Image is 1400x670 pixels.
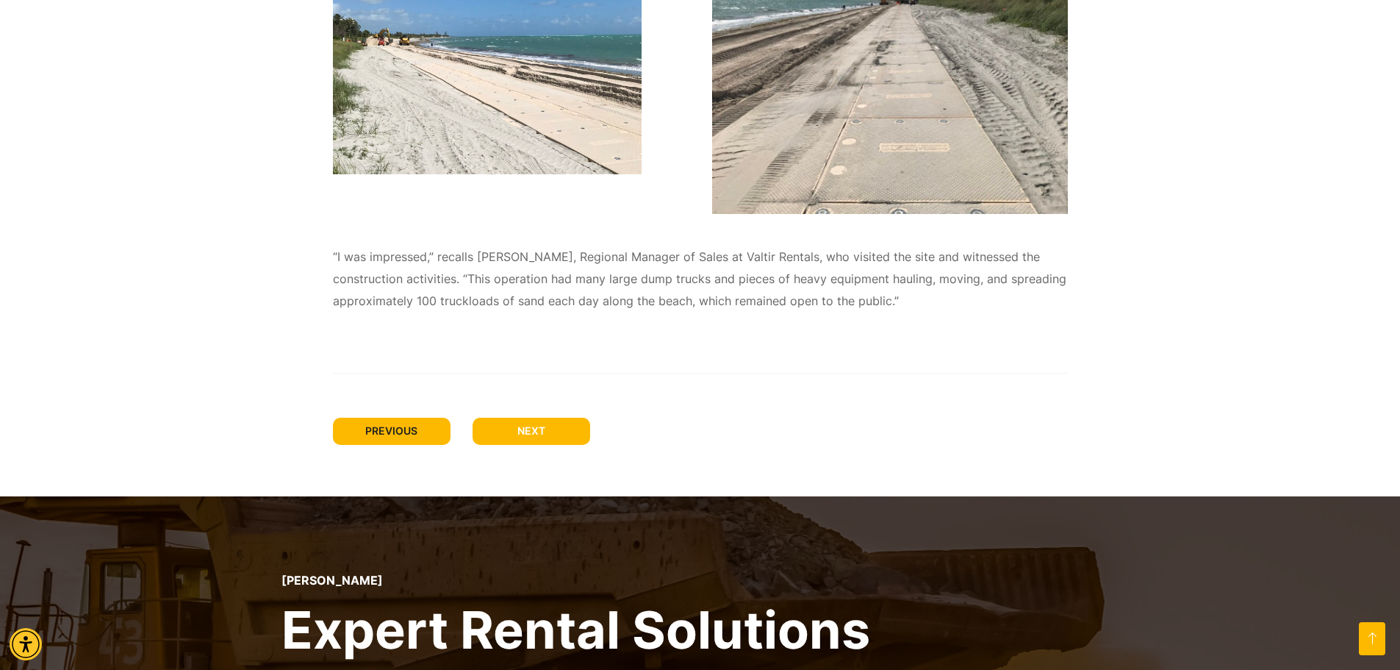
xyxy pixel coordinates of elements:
[333,418,450,445] a: PREVIOUS
[333,246,1068,313] p: “I was impressed,” recalls [PERSON_NAME], Regional Manager of Sales at Valtir Rentals, who visite...
[473,418,590,445] a: NEXT
[281,574,870,588] p: [PERSON_NAME]
[10,628,42,660] div: Accessibility Menu
[517,424,545,437] span: NEXT
[365,424,417,437] span: PREVIOUS
[281,596,870,663] h2: Expert Rental Solutions
[1359,622,1385,655] a: Open this option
